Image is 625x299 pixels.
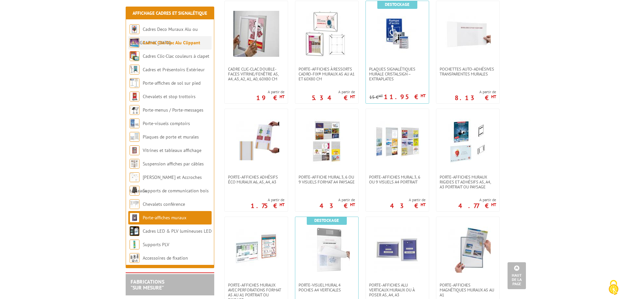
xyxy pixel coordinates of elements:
a: Porte-menus / Porte-messages [143,107,203,113]
span: Porte-affiche mural 3, 6 ou 9 visuels format A4 paysage [299,175,355,184]
span: A partir de [455,89,496,95]
img: Suspension affiches par câbles [130,159,139,169]
img: Porte-affiches muraux [130,213,139,223]
a: Affichage Cadres et Signalétique [133,10,207,16]
a: Haut de la page [508,262,526,289]
img: Cadres Clic-Clac couleurs à clapet [130,51,139,61]
a: Cadres Deco Muraux Alu ou [GEOGRAPHIC_DATA] [130,26,198,46]
sup: HT [379,94,383,98]
sup: HT [350,94,355,99]
a: Porte-affiches mural 3, 6 ou 9 visuels A4 portrait [366,175,429,184]
p: 43 € [390,204,426,208]
img: Porte-affiche mural 3, 6 ou 9 visuels format A4 paysage [304,119,350,165]
a: FABRICATIONS"Sur Mesure" [131,278,164,291]
img: Porte-affiches adhésifs éco muraux A6, A5, A4, A3 [233,119,279,165]
img: Porte-affiches mural 3, 6 ou 9 visuels A4 portrait [374,119,420,165]
span: Porte-affiches mural 3, 6 ou 9 visuels A4 portrait [369,175,426,184]
img: Porte-affiches à ressorts Cadro-Fix® muraux A5 au A1 et 60x80 cm [304,11,350,57]
p: 11.95 € [384,95,426,99]
a: [PERSON_NAME] et Accroches tableaux [130,174,202,194]
span: Cadre clic-clac double-faces vitrine/fenêtre A5, A4, A3, A2, A1, A0, 60x80 cm [228,67,284,81]
img: Cadres Deco Muraux Alu ou Bois [130,24,139,34]
img: Cadres et Présentoirs Extérieur [130,65,139,75]
p: 8.13 € [455,96,496,100]
img: Chevalets conférence [130,199,139,209]
span: A partir de [320,197,355,203]
sup: HT [421,202,426,207]
img: Porte-affiches alu verticaux muraux ou à poser A5, A4, A3 [374,227,420,273]
img: Porte-menus / Porte-messages [130,105,139,115]
a: Supports de communication bois [143,188,209,194]
a: Porte-Visuel mural 4 poches A4 verticales [295,283,358,292]
p: 15 € [369,95,383,100]
span: A partir de [390,197,426,203]
img: Supports PLV [130,240,139,249]
a: Chevalets conférence [143,201,185,207]
span: A partir de [256,89,284,95]
img: Vitrines et tableaux affichage [130,145,139,155]
img: Plaques de porte et murales [130,132,139,142]
a: Plaques signalétiques murale CristalSign – extraplates [366,67,429,81]
img: Cimaises et Accroches tableaux [130,172,139,182]
img: Accessoires de fixation [130,253,139,263]
p: 4.77 € [458,204,496,208]
a: Cadre clic-clac double-faces vitrine/fenêtre A5, A4, A3, A2, A1, A0, 60x80 cm [225,67,288,81]
a: Porte-affiches adhésifs éco muraux A6, A5, A4, A3 [225,175,288,184]
span: Porte-affiches adhésifs éco muraux A6, A5, A4, A3 [228,175,284,184]
img: Porte-Visuel mural 4 poches A4 verticales [304,227,350,273]
span: Porte-affiches muraux rigides et adhésifs A5, A4, A3 portrait ou paysage [440,175,496,189]
a: Porte-affiches magnétiques muraux A5 au A1 [436,283,499,297]
sup: HT [491,202,496,207]
img: Porte-affiches magnétiques muraux A5 au A1 [445,227,491,273]
span: Porte-affiches à ressorts Cadro-Fix® muraux A5 au A1 et 60x80 cm [299,67,355,81]
p: 5.34 € [312,96,355,100]
sup: HT [280,94,284,99]
a: Porte-affiches alu verticaux muraux ou à poser A5, A4, A3 [366,283,429,297]
a: Porte-affiches de sol sur pied [143,80,200,86]
a: Suspension affiches par câbles [143,161,204,167]
a: Cadres et Présentoirs Extérieur [143,67,205,73]
a: Porte-affiches à ressorts Cadro-Fix® muraux A5 au A1 et 60x80 cm [295,67,358,81]
p: 43 € [320,204,355,208]
img: Cadre clic-clac double-faces vitrine/fenêtre A5, A4, A3, A2, A1, A0, 60x80 cm [233,11,279,57]
span: Pochettes auto-adhésives transparentes murales [440,67,496,76]
p: 19 € [256,96,284,100]
a: Porte-visuels comptoirs [143,120,190,126]
a: Pochettes auto-adhésives transparentes murales [436,67,499,76]
a: Porte-affiches muraux rigides et adhésifs A5, A4, A3 portrait ou paysage [436,175,499,189]
img: Porte-affiches muraux rigides et adhésifs A5, A4, A3 portrait ou paysage [445,119,491,165]
sup: HT [421,93,426,98]
span: Porte-affiches alu verticaux muraux ou à poser A5, A4, A3 [369,283,426,297]
a: Plaques de porte et murales [143,134,199,140]
a: Cadres Clic-Clac couleurs à clapet [143,53,209,59]
a: Accessoires de fixation [143,255,188,261]
img: Cookies (fenêtre modale) [605,279,622,296]
img: Cadres LED & PLV lumineuses LED [130,226,139,236]
a: Chevalets et stop trottoirs [143,94,196,99]
a: Cadres LED & PLV lumineuses LED [143,228,212,234]
sup: HT [491,94,496,99]
span: Porte-affiches magnétiques muraux A5 au A1 [440,283,496,297]
span: Plaques signalétiques murale CristalSign – extraplates [369,67,426,81]
img: Plaques signalétiques murale CristalSign – extraplates [374,11,420,57]
img: Porte-affiches de sol sur pied [130,78,139,88]
sup: HT [280,202,284,207]
a: Porte-affiche mural 3, 6 ou 9 visuels format A4 paysage [295,175,358,184]
img: Pochettes auto-adhésives transparentes murales [445,11,491,57]
p: 1.75 € [251,204,284,208]
img: Porte-visuels comptoirs [130,118,139,128]
span: A partir de [458,197,496,203]
b: Destockage [314,218,339,223]
a: Cadres Clic-Clac Alu Clippant [143,40,200,46]
span: A partir de [251,197,284,203]
button: Cookies (fenêtre modale) [602,277,625,299]
a: Porte-affiches muraux [143,215,186,221]
b: Destockage [385,2,409,7]
img: Chevalets et stop trottoirs [130,92,139,101]
img: Porte-affiches muraux avec perforations format A5 au A1 portrait ou paysage [233,227,279,273]
sup: HT [350,202,355,207]
a: Vitrines et tableaux affichage [143,147,201,153]
span: A partir de [312,89,355,95]
span: Porte-Visuel mural 4 poches A4 verticales [299,283,355,292]
a: Supports PLV [143,242,169,247]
